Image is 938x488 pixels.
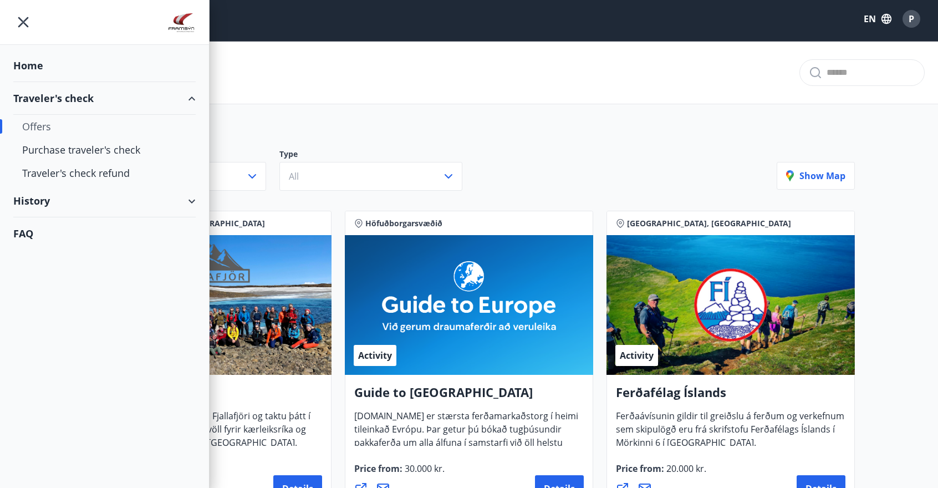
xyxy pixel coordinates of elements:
p: Show map [786,170,845,182]
div: Traveler's check [13,82,196,115]
h4: Ferðafélag Íslands [616,384,845,409]
div: Traveler's check refund [22,161,187,185]
span: Price from : [616,462,706,484]
div: Home [13,49,196,82]
div: History [13,185,196,217]
span: [GEOGRAPHIC_DATA], [GEOGRAPHIC_DATA] [627,218,791,229]
button: EN [859,9,896,29]
p: Type [279,149,476,162]
span: 30.000 kr. [402,462,445,475]
span: Activity [358,349,392,362]
span: P [909,13,914,25]
span: Höfuðborgarsvæðið [365,218,442,229]
div: Offers [22,115,187,138]
button: P [898,6,925,32]
span: 20.000 kr. [664,462,706,475]
h4: Guide to [GEOGRAPHIC_DATA] [354,384,584,409]
div: Purchase traveler's check [22,138,187,161]
span: All [289,170,299,182]
span: Ferðaávísunin gildir til greiðslu á ferðum og verkefnum sem skipulögð eru frá skrifstofu Ferðafél... [616,410,844,457]
button: All [279,162,462,191]
img: union_logo [167,12,196,34]
div: FAQ [13,217,196,250]
button: menu [13,12,33,32]
span: [DOMAIN_NAME] er stærsta ferðamarkaðstorg í heimi tileinkað Evrópu. Þar getur þú bókað tugþúsundi... [354,410,578,484]
span: Price from : [354,462,445,484]
button: Show map [777,162,855,190]
span: Activity [620,349,654,362]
